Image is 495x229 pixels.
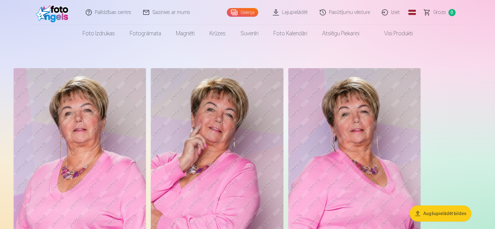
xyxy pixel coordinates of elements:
[410,205,471,222] button: Augšupielādēt bildes
[169,25,202,42] a: Magnēti
[448,9,456,16] span: 0
[202,25,233,42] a: Krūzes
[266,25,315,42] a: Foto kalendāri
[75,25,122,42] a: Foto izdrukas
[227,8,258,17] a: Galerija
[315,25,367,42] a: Atslēgu piekariņi
[433,9,446,16] span: Grozs
[233,25,266,42] a: Suvenīri
[122,25,169,42] a: Fotogrāmata
[36,2,72,22] img: /fa1
[367,25,420,42] a: Visi produkti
